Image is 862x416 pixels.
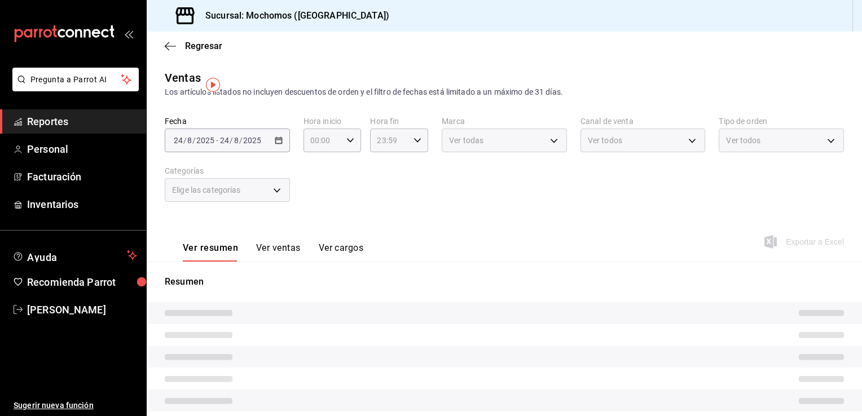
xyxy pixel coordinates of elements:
[27,114,137,129] span: Reportes
[183,242,238,262] button: Ver resumen
[165,275,844,289] p: Resumen
[27,169,137,184] span: Facturación
[449,135,483,146] span: Ver todas
[12,68,139,91] button: Pregunta a Parrot AI
[192,136,196,145] span: /
[726,135,760,146] span: Ver todos
[27,249,122,262] span: Ayuda
[165,69,201,86] div: Ventas
[173,136,183,145] input: --
[206,78,220,92] img: Tooltip marker
[30,74,121,86] span: Pregunta a Parrot AI
[165,117,290,125] label: Fecha
[230,136,233,145] span: /
[719,117,844,125] label: Tipo de orden
[243,136,262,145] input: ----
[185,41,222,51] span: Regresar
[304,117,362,125] label: Hora inicio
[183,136,187,145] span: /
[580,117,706,125] label: Canal de venta
[187,136,192,145] input: --
[165,41,222,51] button: Regresar
[219,136,230,145] input: --
[196,136,215,145] input: ----
[165,86,844,98] div: Los artículos listados no incluyen descuentos de orden y el filtro de fechas está limitado a un m...
[239,136,243,145] span: /
[14,400,137,411] span: Sugerir nueva función
[183,242,363,262] div: navigation tabs
[172,184,241,196] span: Elige las categorías
[27,275,137,290] span: Recomienda Parrot
[256,242,301,262] button: Ver ventas
[27,302,137,317] span: [PERSON_NAME]
[234,136,239,145] input: --
[8,82,139,94] a: Pregunta a Parrot AI
[165,167,290,175] label: Categorías
[319,242,364,262] button: Ver cargos
[442,117,567,125] label: Marca
[370,117,428,125] label: Hora fin
[27,141,137,157] span: Personal
[196,9,389,23] h3: Sucursal: Mochomos ([GEOGRAPHIC_DATA])
[27,197,137,212] span: Inventarios
[216,136,218,145] span: -
[124,29,133,38] button: open_drawer_menu
[588,135,622,146] span: Ver todos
